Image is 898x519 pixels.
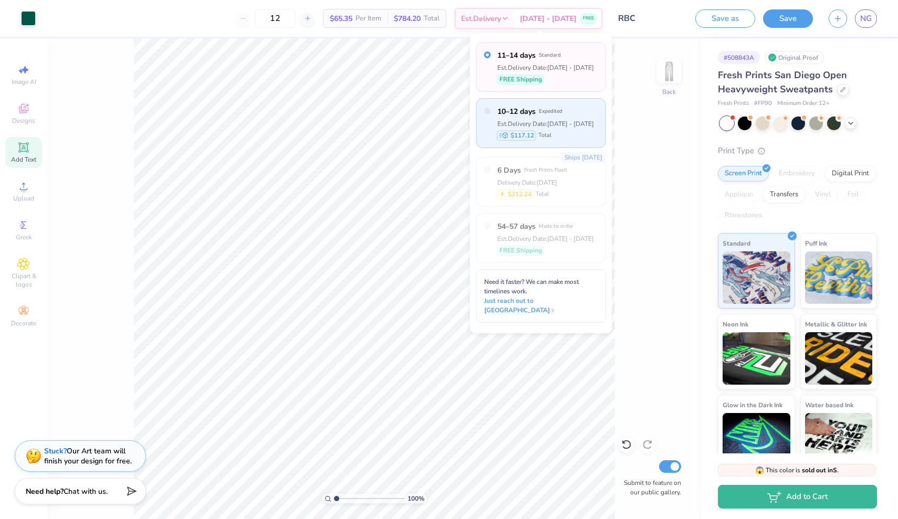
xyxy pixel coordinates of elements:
span: Standard [539,51,561,59]
span: 11–14 days [497,50,536,61]
span: Decorate [11,319,36,327]
span: Designs [12,116,35,125]
strong: Need help? [26,486,64,496]
div: Vinyl [808,187,838,203]
button: Save [763,9,813,28]
img: Neon Ink [723,332,790,385]
label: Submit to feature on our public gallery. [618,478,681,497]
strong: sold out in S [802,466,837,474]
span: Chat with us. [64,486,108,496]
span: FREE [583,15,594,22]
img: Standard [723,251,790,304]
span: Greek [16,233,32,241]
span: Per Item [356,13,381,24]
span: 10–12 days [497,106,536,117]
span: Just reach out to [GEOGRAPHIC_DATA] [484,296,598,315]
span: Water based Ink [805,399,853,410]
span: 😱 [755,465,764,475]
span: Need it faster? We can make most timelines work. [484,278,579,295]
span: Expedited [539,108,562,115]
span: 54–57 days [497,221,536,232]
div: Back [662,87,676,97]
div: Est. Delivery Date: [DATE] - [DATE] [497,234,594,243]
span: Est. Delivery [461,13,501,24]
div: Rhinestones [718,208,769,224]
span: Puff Ink [805,238,827,249]
img: Glow in the Dark Ink [723,413,790,465]
span: Clipart & logos [5,272,42,289]
span: # FP90 [754,99,772,108]
div: Screen Print [718,166,769,182]
span: Neon Ink [723,319,748,330]
div: Transfers [763,187,805,203]
div: Embroidery [772,166,822,182]
input: – – [255,9,296,28]
div: Applique [718,187,760,203]
a: NG [855,9,877,28]
div: Print Type [718,145,877,157]
span: Fresh Prints [718,99,749,108]
img: Puff Ink [805,251,873,304]
img: Back [659,61,680,82]
button: Add to Cart [718,485,877,509]
span: Fresh Prints Flash [524,166,567,174]
span: Total [536,190,549,199]
span: Metallic & Glitter Ink [805,319,867,330]
span: Upload [13,194,34,203]
span: Image AI [12,78,36,86]
div: Our Art team will finish your design for free. [44,446,132,466]
span: $312.24 [508,189,531,199]
span: 6 Days [497,165,521,176]
div: Foil [841,187,865,203]
div: Original Proof [765,51,824,64]
span: $117.12 [510,131,534,140]
div: Delivery Date: [DATE] [497,178,567,187]
strong: Stuck? [44,446,67,456]
span: NG [860,13,872,25]
span: 100 % [408,494,424,503]
div: Est. Delivery Date: [DATE] - [DATE] [497,119,594,129]
img: Metallic & Glitter Ink [805,332,873,385]
div: Est. Delivery Date: [DATE] - [DATE] [497,63,594,72]
span: FREE Shipping [499,75,542,84]
span: Add Text [11,155,36,164]
span: This color is . [755,465,839,475]
span: $65.35 [330,13,352,24]
span: [DATE] - [DATE] [520,13,577,24]
span: Glow in the Dark Ink [723,399,782,410]
img: Water based Ink [805,413,873,465]
span: Minimum Order: 12 + [777,99,830,108]
button: Save as [695,9,755,28]
span: Total [538,131,551,140]
span: Total [424,13,440,24]
input: Untitled Design [610,8,687,29]
div: Digital Print [825,166,876,182]
span: FREE Shipping [499,246,542,255]
div: # 508843A [718,51,760,64]
span: Made to order [539,223,573,230]
span: Standard [723,238,750,249]
span: Fresh Prints San Diego Open Heavyweight Sweatpants [718,69,847,96]
span: $784.20 [394,13,421,24]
